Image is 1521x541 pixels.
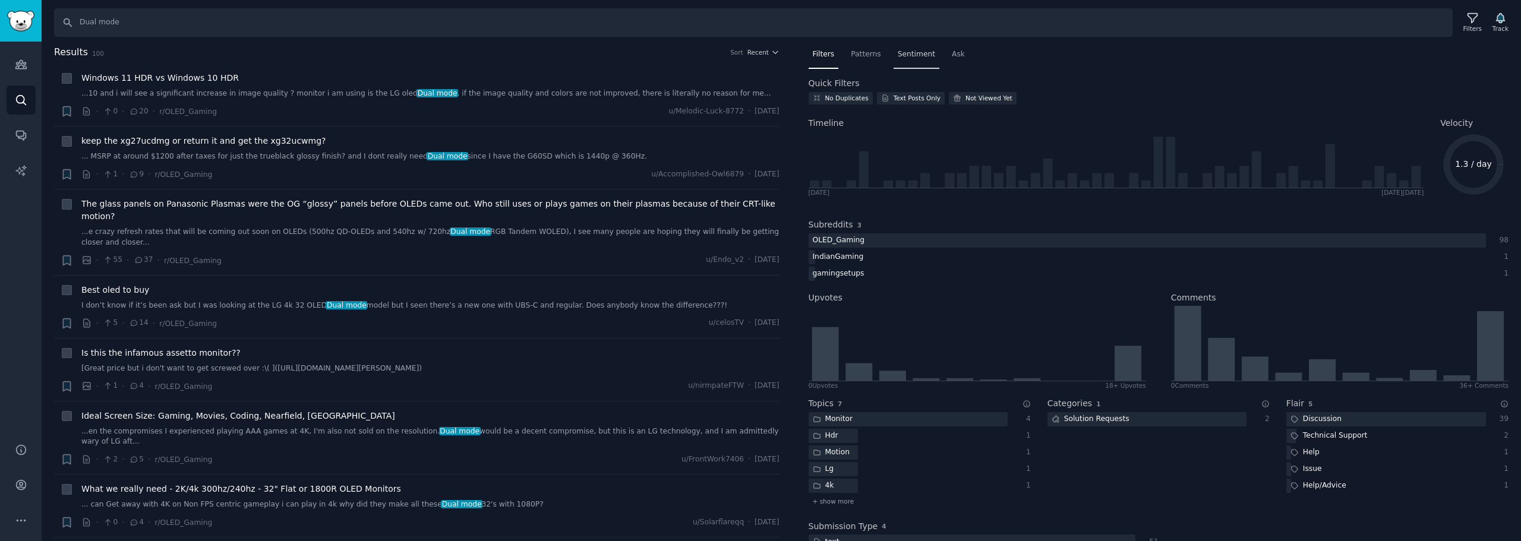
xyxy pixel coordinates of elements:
div: 1 [1498,268,1509,279]
div: 0 Upvote s [809,381,838,390]
span: [DATE] [755,454,779,465]
a: [Great price but i don't want to get screwed over :\( ]([URL][DOMAIN_NAME][PERSON_NAME]) [81,363,780,374]
span: · [96,516,99,529]
a: ...en the compromises I experienced playing AAA games at 4K, I'm also not sold on the resolution.... [81,426,780,447]
div: Solution Requests [1047,412,1134,427]
h2: Categories [1047,397,1092,410]
span: · [122,168,124,181]
span: · [148,380,150,393]
span: Dual mode [450,227,491,236]
div: Help [1286,445,1324,460]
div: Filters [1463,24,1482,33]
span: r/OLED_Gaming [154,170,212,179]
a: What we really need - 2K/4k 300hz/240hz - 32" Flat or 1800R OLED Monitors [81,483,401,495]
span: [DATE] [755,106,779,117]
span: · [96,254,99,267]
span: Best oled to buy [81,284,149,296]
span: · [153,317,155,330]
a: The glass panels on Panasonic Plasmas were the OG “glossy” panels before OLEDs came out. Who stil... [81,198,780,223]
span: Timeline [809,117,844,129]
span: · [96,380,99,393]
span: · [122,380,124,393]
div: Hdr [809,429,842,444]
div: Monitor [809,412,857,427]
span: Dual mode [326,301,367,309]
div: Sort [730,48,743,56]
span: · [748,454,750,465]
div: 2 [1259,414,1270,425]
a: ...10 and i will see a significant increase in image quality ? monitor i am using is the LG oledD... [81,88,780,99]
div: Technical Support [1286,429,1372,444]
h2: Submission Type [809,520,878,533]
a: Is this the infamous assetto monitor?? [81,347,241,359]
span: 1 [1096,400,1100,407]
span: · [96,168,99,181]
span: 0 [103,517,118,528]
span: keep the xg27ucdmg or return it and get the xg32ucwmg? [81,135,326,147]
span: r/OLED_Gaming [159,107,217,116]
div: Motion [809,445,854,460]
span: Patterns [851,49,881,60]
div: 1 [1020,447,1031,458]
div: 1 [1498,480,1509,491]
div: 0 Comment s [1171,381,1209,390]
img: GummySearch logo [7,11,34,31]
span: r/OLED_Gaming [154,518,212,527]
span: · [748,106,750,117]
span: · [748,169,750,180]
button: Track [1488,10,1513,35]
span: · [748,318,750,328]
h2: Quick Filters [809,77,860,90]
div: 18+ Upvotes [1105,381,1146,390]
text: 1.3 / day [1455,159,1492,169]
span: · [153,105,155,118]
span: 4 [129,381,144,391]
div: 98 [1498,235,1509,246]
span: · [127,254,129,267]
span: [DATE] [755,318,779,328]
span: · [122,516,124,529]
span: · [157,254,160,267]
a: Windows 11 HDR vs Windows 10 HDR [81,72,239,84]
a: Ideal Screen Size: Gaming, Movies, Coding, Nearfield, [GEOGRAPHIC_DATA] [81,410,395,422]
div: Issue [1286,462,1326,477]
span: 5 [103,318,118,328]
h2: Upvotes [809,292,842,304]
a: ... can Get away with 4K on Non FPS centric gameplay i can play in 4k why did they make all these... [81,499,780,510]
h2: Comments [1171,292,1216,304]
span: + show more [813,497,854,505]
div: 1 [1498,252,1509,262]
span: 5 [1308,400,1312,407]
span: · [148,453,150,466]
div: 39 [1498,414,1509,425]
span: · [748,255,750,265]
span: 3 [857,222,862,229]
span: u/nirmpateFTW [688,381,744,391]
span: 0 [103,106,118,117]
div: 4 [1020,414,1031,425]
span: 37 [134,255,153,265]
div: Track [1492,24,1509,33]
span: Sentiment [898,49,935,60]
span: u/Accomplished-Owl6879 [651,169,744,180]
span: 20 [129,106,149,117]
span: 100 [92,50,104,57]
span: 9 [129,169,144,180]
span: u/Melodic-Luck-8772 [668,106,744,117]
span: · [96,105,99,118]
span: r/OLED_Gaming [159,319,217,328]
span: 14 [129,318,149,328]
span: 4 [129,517,144,528]
a: I don’t know if it’s been ask but I was looking at the LG 4k 32 OLEDDual modemodel but I seen the... [81,300,780,311]
div: Text Posts Only [894,94,941,102]
span: Dual mode [427,152,468,160]
input: Search Keyword [54,8,1453,37]
div: 36+ Comments [1460,381,1509,390]
div: Lg [809,462,838,477]
div: Not Viewed Yet [965,94,1012,102]
span: u/FrontWork7406 [681,454,744,465]
div: 1 [1020,480,1031,491]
